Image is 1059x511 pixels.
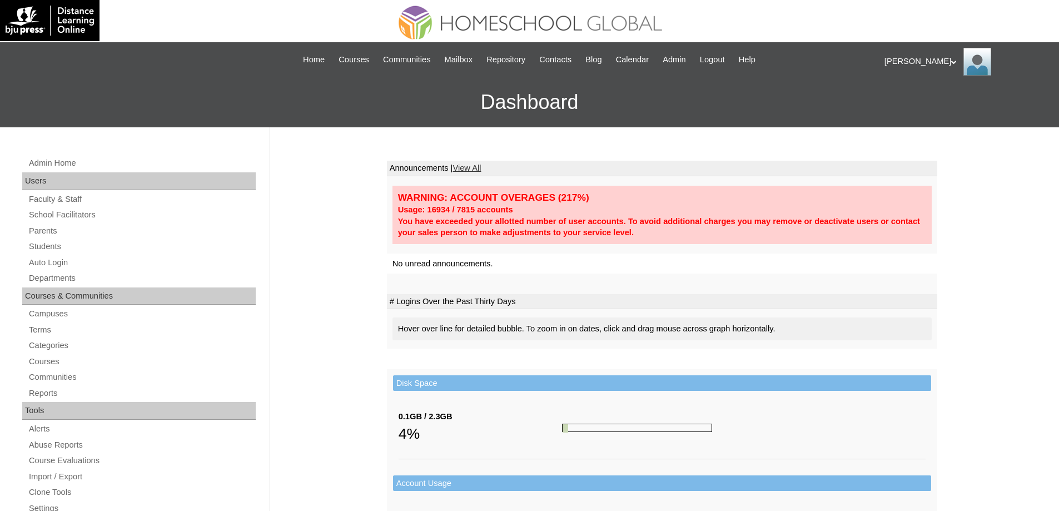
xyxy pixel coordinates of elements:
[439,53,479,66] a: Mailbox
[339,53,369,66] span: Courses
[387,254,937,274] td: No unread announcements.
[28,355,256,369] a: Courses
[28,386,256,400] a: Reports
[333,53,375,66] a: Courses
[398,191,926,204] div: WARNING: ACCOUNT OVERAGES (217%)
[663,53,686,66] span: Admin
[539,53,571,66] span: Contacts
[393,375,931,391] td: Disk Space
[28,485,256,499] a: Clone Tools
[297,53,330,66] a: Home
[700,53,725,66] span: Logout
[28,470,256,484] a: Import / Export
[739,53,755,66] span: Help
[28,256,256,270] a: Auto Login
[733,53,761,66] a: Help
[28,454,256,468] a: Course Evaluations
[387,161,937,176] td: Announcements |
[580,53,607,66] a: Blog
[398,205,513,214] strong: Usage: 16934 / 7815 accounts
[28,323,256,337] a: Terms
[6,6,94,36] img: logo-white.png
[28,208,256,222] a: School Facilitators
[399,411,562,423] div: 0.1GB / 2.3GB
[534,53,577,66] a: Contacts
[884,48,1048,76] div: [PERSON_NAME]
[377,53,436,66] a: Communities
[28,438,256,452] a: Abuse Reports
[486,53,525,66] span: Repository
[28,224,256,238] a: Parents
[303,53,325,66] span: Home
[22,172,256,190] div: Users
[6,77,1053,127] h3: Dashboard
[28,422,256,436] a: Alerts
[399,423,562,445] div: 4%
[22,402,256,420] div: Tools
[383,53,431,66] span: Communities
[28,240,256,254] a: Students
[445,53,473,66] span: Mailbox
[28,271,256,285] a: Departments
[610,53,654,66] a: Calendar
[392,317,932,340] div: Hover over line for detailed bubble. To zoom in on dates, click and drag mouse across graph horiz...
[453,163,481,172] a: View All
[585,53,601,66] span: Blog
[398,216,926,239] div: You have exceeded your allotted number of user accounts. To avoid additional charges you may remo...
[616,53,649,66] span: Calendar
[28,370,256,384] a: Communities
[28,339,256,353] a: Categories
[694,53,730,66] a: Logout
[481,53,531,66] a: Repository
[657,53,692,66] a: Admin
[387,294,937,310] td: # Logins Over the Past Thirty Days
[28,156,256,170] a: Admin Home
[28,307,256,321] a: Campuses
[963,48,991,76] img: Ariane Ebuen
[22,287,256,305] div: Courses & Communities
[393,475,931,492] td: Account Usage
[28,192,256,206] a: Faculty & Staff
